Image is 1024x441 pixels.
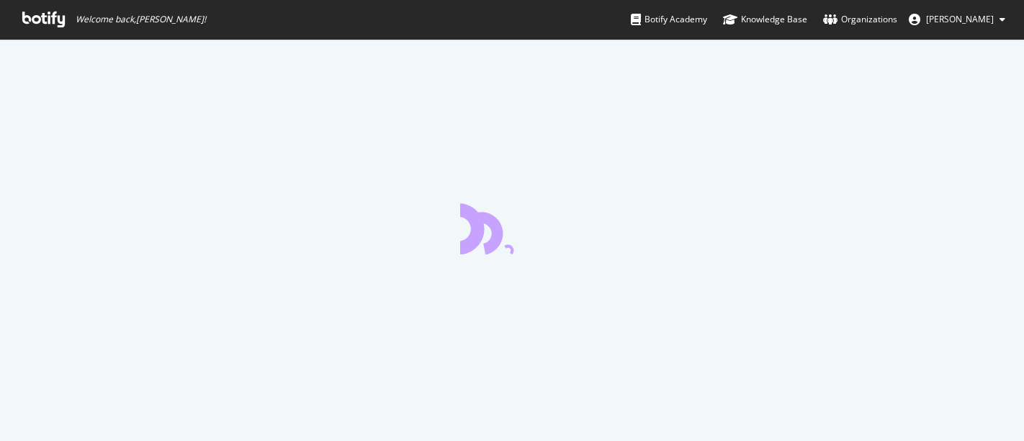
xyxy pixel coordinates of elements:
div: Organizations [823,12,897,27]
button: [PERSON_NAME] [897,8,1017,31]
div: Knowledge Base [723,12,807,27]
span: Heather Cordonnier [926,13,994,25]
span: Welcome back, [PERSON_NAME] ! [76,14,206,25]
div: animation [460,202,564,254]
div: Botify Academy [631,12,707,27]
